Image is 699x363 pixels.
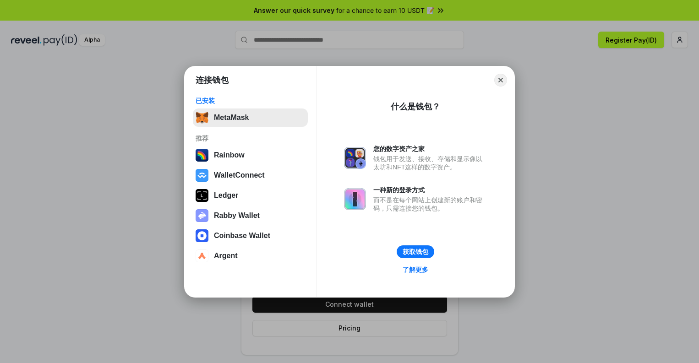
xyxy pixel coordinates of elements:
div: MetaMask [214,114,249,122]
button: Argent [193,247,308,265]
div: 已安装 [196,97,305,105]
div: Ledger [214,191,238,200]
div: 推荐 [196,134,305,142]
img: svg+xml,%3Csvg%20width%3D%2228%22%20height%3D%2228%22%20viewBox%3D%220%200%2028%2028%22%20fill%3D... [196,229,208,242]
button: Close [494,74,507,87]
img: svg+xml,%3Csvg%20xmlns%3D%22http%3A%2F%2Fwww.w3.org%2F2000%2Fsvg%22%20fill%3D%22none%22%20viewBox... [344,147,366,169]
img: svg+xml,%3Csvg%20xmlns%3D%22http%3A%2F%2Fwww.w3.org%2F2000%2Fsvg%22%20fill%3D%22none%22%20viewBox... [344,188,366,210]
img: svg+xml,%3Csvg%20width%3D%2228%22%20height%3D%2228%22%20viewBox%3D%220%200%2028%2028%22%20fill%3D... [196,249,208,262]
img: svg+xml,%3Csvg%20xmlns%3D%22http%3A%2F%2Fwww.w3.org%2F2000%2Fsvg%22%20fill%3D%22none%22%20viewBox... [196,209,208,222]
img: svg+xml,%3Csvg%20width%3D%22120%22%20height%3D%22120%22%20viewBox%3D%220%200%20120%20120%22%20fil... [196,149,208,162]
div: Rainbow [214,151,245,159]
button: Ledger [193,186,308,205]
img: svg+xml,%3Csvg%20fill%3D%22none%22%20height%3D%2233%22%20viewBox%3D%220%200%2035%2033%22%20width%... [196,111,208,124]
div: 获取钱包 [403,248,428,256]
div: 了解更多 [403,265,428,274]
div: WalletConnect [214,171,265,179]
h1: 连接钱包 [196,75,229,86]
div: 钱包用于发送、接收、存储和显示像以太坊和NFT这样的数字资产。 [373,155,487,171]
div: 什么是钱包？ [391,101,440,112]
img: svg+xml,%3Csvg%20width%3D%2228%22%20height%3D%2228%22%20viewBox%3D%220%200%2028%2028%22%20fill%3D... [196,169,208,182]
div: Rabby Wallet [214,211,260,220]
button: Rabby Wallet [193,206,308,225]
button: WalletConnect [193,166,308,184]
div: Coinbase Wallet [214,232,270,240]
img: svg+xml,%3Csvg%20xmlns%3D%22http%3A%2F%2Fwww.w3.org%2F2000%2Fsvg%22%20width%3D%2228%22%20height%3... [196,189,208,202]
div: 一种新的登录方式 [373,186,487,194]
div: Argent [214,252,238,260]
button: Coinbase Wallet [193,227,308,245]
button: Rainbow [193,146,308,164]
div: 而不是在每个网站上创建新的账户和密码，只需连接您的钱包。 [373,196,487,212]
a: 了解更多 [397,264,434,276]
button: 获取钱包 [397,245,434,258]
div: 您的数字资产之家 [373,145,487,153]
button: MetaMask [193,108,308,127]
